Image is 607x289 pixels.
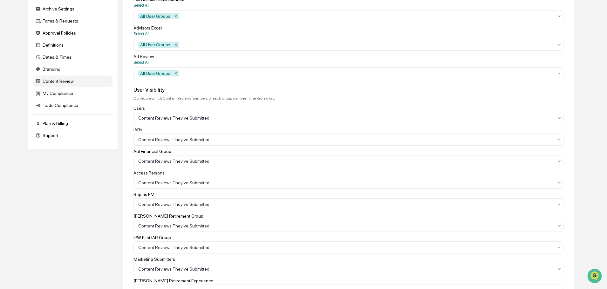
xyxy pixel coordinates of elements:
div: Forms & Requests [33,15,113,27]
button: Select All [133,60,149,65]
div: Trade Compliance [33,100,113,111]
span: • [53,103,55,108]
span: [PERSON_NAME] [20,86,51,91]
iframe: Open customer support [587,268,604,285]
div: IPW Pilot IAR Group [133,235,563,240]
div: Start new chat [29,49,104,55]
div: Remove All User Groups [172,70,179,76]
img: 1746055101610-c473b297-6a78-478c-a979-82029cc54cd1 [13,87,18,92]
img: 1746055101610-c473b297-6a78-478c-a979-82029cc54cd1 [6,49,18,60]
div: Advisors Excel [133,25,563,30]
img: 8933085812038_c878075ebb4cc5468115_72.jpg [13,49,25,60]
div: Support [33,130,113,141]
div: Dates & Times [33,51,113,63]
button: Select All [133,32,149,36]
div: Ad Review [133,54,563,59]
div: All User Groups [138,42,172,48]
button: Start new chat [108,50,116,58]
div: 🖐️ [6,130,11,135]
div: My Compliance [33,88,113,99]
div: We're available if you need us! [29,55,87,60]
div: [PERSON_NAME] Retirement Group [133,213,563,219]
div: Approval Policies [33,27,113,39]
div: Remove All User Groups [172,42,179,48]
span: [PERSON_NAME] [20,103,51,108]
span: Preclearance [13,130,41,136]
p: How can we help? [6,13,116,23]
div: Archive Settings [33,3,113,15]
div: [PERSON_NAME] Retirement Experience [133,278,563,283]
div: Rep as PM [133,192,563,197]
div: Users [133,106,563,111]
div: 🔎 [6,142,11,148]
a: 🔎Data Lookup [4,139,43,151]
div: Remove All User Groups [172,13,179,19]
a: Powered byPylon [45,157,77,162]
div: Aul Financial Group [133,149,563,154]
img: Jack Rasmussen [6,80,17,90]
div: Plan & Billing [33,118,113,129]
a: 🖐️Preclearance [4,127,44,139]
span: • [53,86,55,91]
div: Access Persons [133,170,563,175]
img: 1746055101610-c473b297-6a78-478c-a979-82029cc54cd1 [13,104,18,109]
span: Data Lookup [13,142,40,148]
div: Configure which Content Reviews members of each group can see in the Review list. [133,96,563,101]
div: All User Groups [138,70,172,76]
button: See all [99,69,116,77]
div: All User Groups [138,13,172,19]
span: Attestations [52,130,79,136]
span: Pylon [63,157,77,162]
div: IARs [133,127,563,132]
div: Definitions [33,39,113,51]
span: [DATE] [56,103,69,108]
div: User Visibility [133,87,563,93]
button: Select All [133,3,149,8]
img: Jack Rasmussen [6,97,17,108]
div: 🗄️ [46,130,51,135]
div: Marketing Submitters [133,257,563,262]
div: Content Review [33,76,113,87]
div: Past conversations [6,70,43,76]
div: Branding [33,63,113,75]
a: 🗄️Attestations [44,127,81,139]
span: [DATE] [56,86,69,91]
